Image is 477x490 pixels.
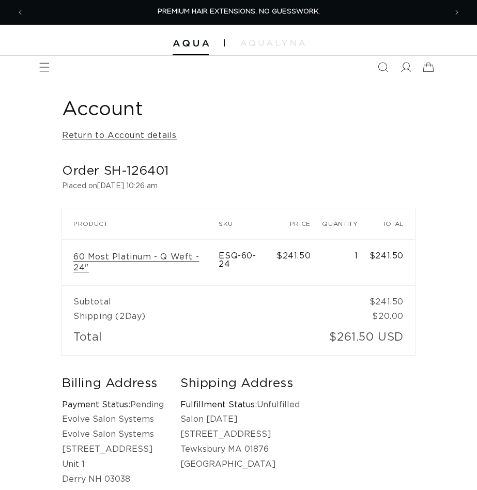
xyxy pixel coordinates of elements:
[62,180,415,193] p: Placed on
[370,239,415,286] td: $241.50
[180,376,300,392] h2: Shipping Address
[180,397,300,412] p: Unfulfilled
[276,208,322,239] th: Price
[219,208,276,239] th: SKU
[173,40,209,47] img: Aqua Hair Extensions
[370,309,415,324] td: $20.00
[9,1,32,24] button: Previous announcement
[73,252,207,273] a: 60 Most Platinum - Q Weft - 24"
[180,401,257,409] strong: Fulfillment Status:
[62,128,177,143] a: Return to Account details
[372,56,394,79] summary: Search
[158,8,320,15] span: PREMIUM HAIR EXTENSIONS. NO GUESSWORK.
[322,208,370,239] th: Quantity
[62,324,322,355] td: Total
[370,285,415,309] td: $241.50
[62,397,164,412] p: Pending
[62,97,415,122] h1: Account
[322,324,415,355] td: $261.50 USD
[240,40,305,46] img: aqualyna.com
[445,1,468,24] button: Next announcement
[62,309,370,324] td: Shipping (2Day)
[62,163,415,179] h2: Order SH-126401
[62,376,164,392] h2: Billing Address
[370,208,415,239] th: Total
[219,239,276,286] td: ESQ-60-24
[62,208,219,239] th: Product
[33,56,56,79] summary: Menu
[62,401,130,409] strong: Payment Status:
[62,285,370,309] td: Subtotal
[322,239,370,286] td: 1
[180,412,300,471] p: Salon [DATE] [STREET_ADDRESS] Tewksbury MA 01876 [GEOGRAPHIC_DATA]
[97,182,158,190] time: [DATE] 10:26 am
[276,252,311,260] span: $241.50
